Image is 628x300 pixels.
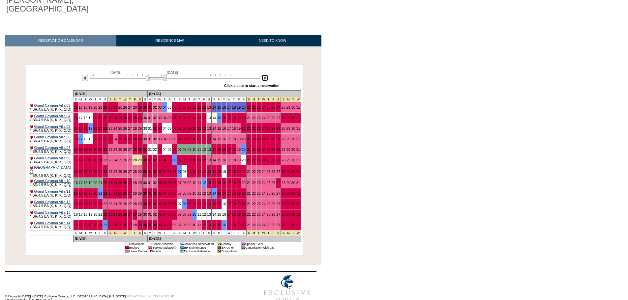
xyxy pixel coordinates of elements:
[271,137,275,141] a: 26
[93,105,97,109] a: 20
[202,116,206,120] a: 12
[237,105,241,109] a: 19
[282,137,285,141] a: 28
[123,105,127,109] a: 26
[158,158,162,162] a: 03
[153,105,157,109] a: 02
[202,148,206,151] a: 12
[252,148,256,151] a: 22
[108,105,112,109] a: 23
[148,158,152,162] a: 01
[128,126,132,130] a: 27
[257,137,261,141] a: 23
[252,126,256,130] a: 22
[207,116,211,120] a: 13
[79,158,83,162] a: 17
[143,158,147,162] a: 30
[227,137,231,141] a: 17
[202,137,206,141] a: 12
[237,116,241,120] a: 19
[153,158,157,162] a: 02
[143,148,147,151] a: 30
[123,158,127,162] a: 26
[202,158,206,162] a: 12
[163,158,166,162] a: 04
[178,105,182,109] a: 07
[30,115,33,118] img: favorite
[89,116,93,120] a: 19
[282,116,285,120] a: 28
[217,137,221,141] a: 15
[79,116,83,120] a: 17
[282,126,285,130] a: 28
[252,137,256,141] a: 22
[84,148,88,151] a: 18
[266,105,270,109] a: 25
[79,148,83,151] a: 17
[237,148,241,151] a: 19
[172,148,176,151] a: 06
[276,158,280,162] a: 27
[133,137,137,141] a: 28
[286,148,290,151] a: 29
[113,105,117,109] a: 24
[193,105,196,109] a: 10
[98,105,102,109] a: 21
[153,148,157,151] a: 02
[237,158,241,162] a: 19
[178,116,182,120] a: 07
[183,105,187,109] a: 08
[93,126,97,130] a: 20
[207,148,211,151] a: 13
[138,105,142,109] a: 29
[227,105,231,109] a: 17
[262,148,266,151] a: 24
[79,137,83,141] a: 17
[232,158,236,162] a: 18
[222,158,226,162] a: 16
[296,158,300,162] a: 31
[98,158,102,162] a: 21
[291,137,295,141] a: 30
[108,158,112,162] a: 23
[163,105,166,109] a: 04
[207,105,211,109] a: 13
[167,137,171,141] a: 05
[93,137,97,141] a: 20
[118,105,122,109] a: 25
[207,158,211,162] a: 13
[276,148,280,151] a: 27
[207,126,211,130] a: 13
[34,114,70,118] a: Grand Cayman Villa 04
[222,148,226,151] a: 16
[232,116,236,120] a: 18
[276,126,280,130] a: 27
[227,158,231,162] a: 17
[276,116,280,120] a: 27
[30,146,33,150] img: favorite
[222,126,226,130] a: 16
[282,105,285,109] a: 28
[178,158,182,162] a: 07
[30,104,33,107] img: favorite
[158,126,162,130] a: 03
[242,148,246,151] a: 20
[266,126,270,130] a: 25
[158,137,162,141] a: 03
[153,116,157,120] a: 02
[143,105,147,109] a: 30
[296,137,300,141] a: 31
[172,105,176,109] a: 06
[93,116,97,120] a: 20
[34,156,70,160] a: Grand Cayman Villa 08
[103,116,107,120] a: 22
[123,116,127,120] a: 26
[257,158,261,162] a: 23
[262,116,266,120] a: 24
[247,137,251,141] a: 21
[291,158,295,162] a: 30
[74,126,78,130] a: 16
[291,148,295,151] a: 30
[133,148,137,151] a: 28
[74,148,78,151] a: 16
